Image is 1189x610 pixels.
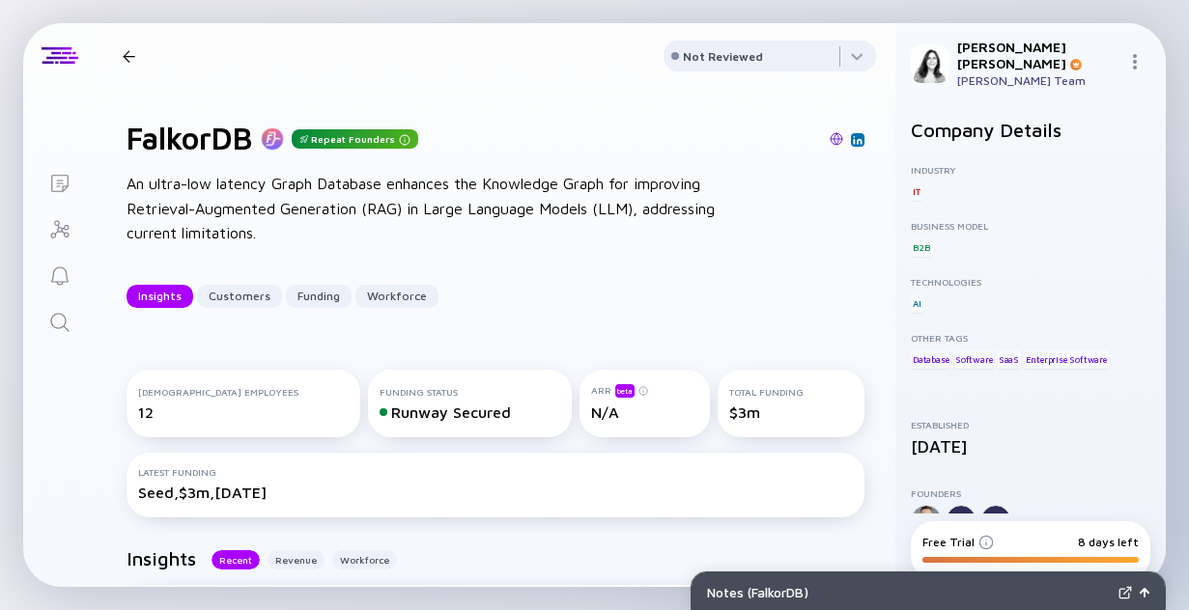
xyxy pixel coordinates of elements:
[911,349,950,369] div: Database
[286,285,352,308] button: Funding
[127,120,253,156] h1: FalkorDB
[911,181,922,201] div: IT
[138,403,349,421] div: 12
[138,466,853,478] div: Latest Funding
[729,386,854,398] div: Total Funding
[997,349,1021,369] div: SaaS
[853,135,863,145] img: FalkorDB Linkedin Page
[127,281,193,311] div: Insights
[1024,349,1109,369] div: Enterprise Software
[911,220,1150,232] div: Business Model
[1140,588,1149,597] img: Open Notes
[911,332,1150,344] div: Other Tags
[127,172,745,246] div: An ultra-low latency Graph Database enhances the Knowledge Graph for improving Retrieval-Augmente...
[127,285,193,308] button: Insights
[1078,535,1139,549] div: 8 days left
[911,293,923,313] div: AI
[138,386,349,398] div: [DEMOGRAPHIC_DATA] Employees
[332,550,397,569] button: Workforce
[591,383,698,398] div: ARR
[957,73,1119,88] div: [PERSON_NAME] Team
[615,384,635,398] div: beta
[197,285,282,308] button: Customers
[957,39,1119,71] div: [PERSON_NAME] [PERSON_NAME]
[911,237,931,257] div: B2B
[911,436,1150,457] div: [DATE]
[23,205,96,251] a: Investor Map
[911,419,1150,430] div: Established
[911,119,1150,141] h2: Company Details
[138,484,853,501] div: Seed, $3m, [DATE]
[380,386,561,398] div: Funding Status
[197,281,282,311] div: Customers
[286,281,352,311] div: Funding
[911,487,1150,499] div: Founders
[911,44,949,83] img: Audrey Profile Picture
[729,403,854,421] div: $3m
[355,281,439,311] div: Workforce
[1127,54,1143,69] img: Menu
[683,49,763,64] div: Not Reviewed
[707,584,1111,600] div: Notes ( FalkorDB )
[380,403,561,421] div: Runway Secured
[212,550,260,569] button: Recent
[355,285,439,308] button: Workforce
[127,547,196,569] h2: Insights
[268,550,325,569] button: Revenue
[591,403,698,421] div: N/A
[911,276,1150,288] div: Technologies
[23,158,96,205] a: Lists
[1118,586,1132,599] img: Expand Notes
[953,349,994,369] div: Software
[23,251,96,297] a: Reminders
[911,164,1150,176] div: Industry
[830,132,843,146] img: FalkorDB Website
[23,297,96,344] a: Search
[292,129,418,149] div: Repeat Founders
[922,535,994,549] div: Free Trial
